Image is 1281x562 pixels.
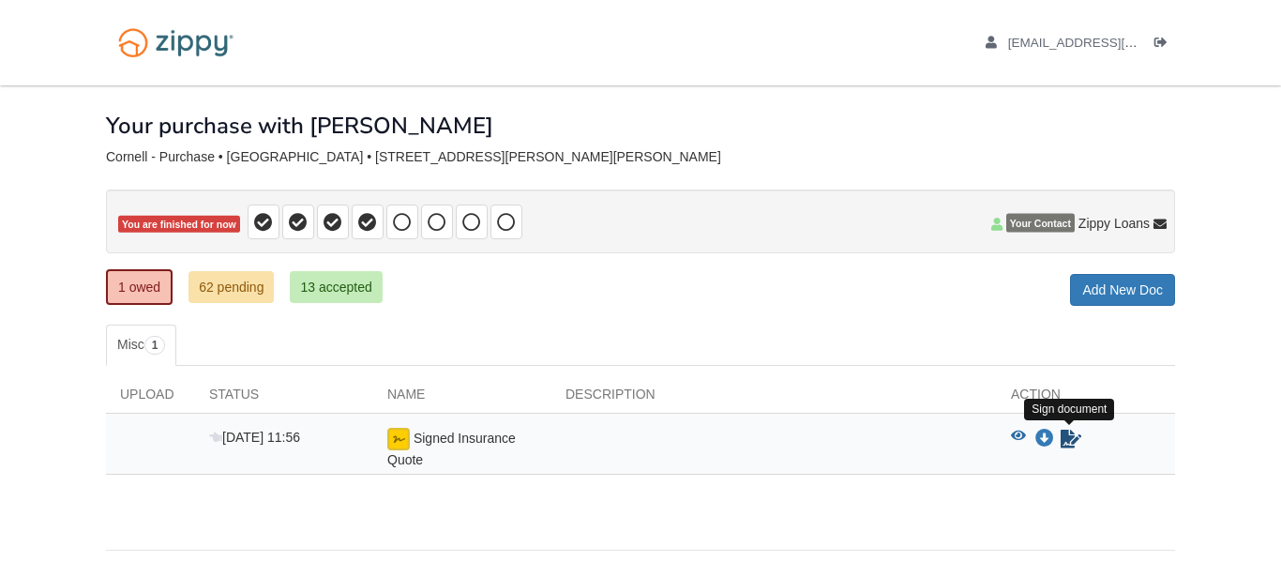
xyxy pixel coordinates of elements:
[1154,36,1175,54] a: Log out
[144,336,166,355] span: 1
[195,385,373,413] div: Status
[1059,428,1083,450] a: Sign Form
[188,271,274,303] a: 62 pending
[986,36,1223,54] a: edit profile
[551,385,997,413] div: Description
[290,271,382,303] a: 13 accepted
[1070,274,1175,306] a: Add New Doc
[1011,430,1026,448] button: View Signed Insurance Quote
[106,269,173,305] a: 1 owed
[1078,214,1150,233] span: Zippy Loans
[1035,432,1054,447] a: Download Signed Insurance Quote
[1024,399,1114,420] div: Sign document
[106,149,1175,165] div: Cornell - Purchase • [GEOGRAPHIC_DATA] • [STREET_ADDRESS][PERSON_NAME][PERSON_NAME]
[106,19,246,67] img: Logo
[997,385,1175,413] div: Action
[106,385,195,413] div: Upload
[387,428,410,450] img: Ready for you to esign
[1008,36,1223,50] span: cornellcristina494@gmail.com
[106,114,493,138] h1: Your purchase with [PERSON_NAME]
[1006,214,1075,233] span: Your Contact
[373,385,551,413] div: Name
[387,431,516,467] span: Signed Insurance Quote
[209,430,300,445] span: [DATE] 11:56
[118,216,240,234] span: You are finished for now
[106,325,176,366] a: Misc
